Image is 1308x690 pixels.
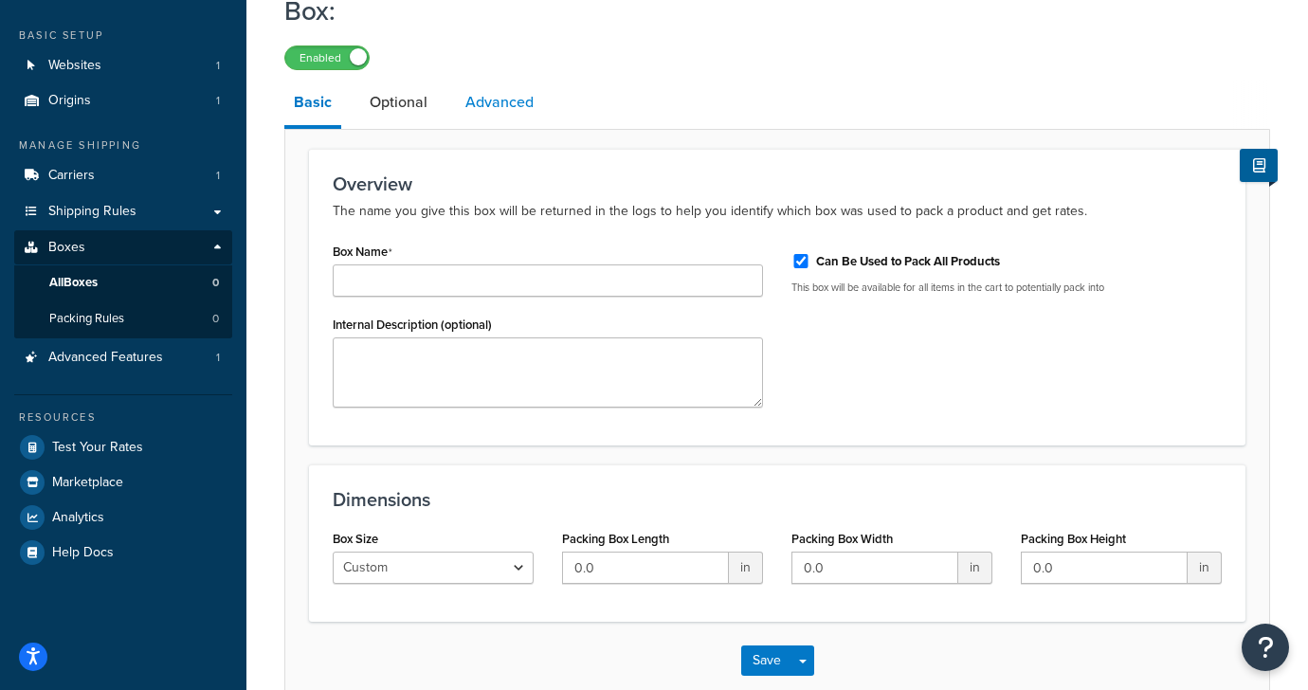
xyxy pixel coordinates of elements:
[14,48,232,83] li: Websites
[49,275,98,291] span: All Boxes
[14,83,232,118] a: Origins1
[14,430,232,464] a: Test Your Rates
[212,311,219,327] span: 0
[14,230,232,338] li: Boxes
[360,80,437,125] a: Optional
[285,46,369,69] label: Enabled
[52,440,143,456] span: Test Your Rates
[456,80,543,125] a: Advanced
[1242,624,1289,671] button: Open Resource Center
[791,281,1222,295] p: This box will be available for all items in the cart to potentially pack into
[14,83,232,118] li: Origins
[212,275,219,291] span: 0
[14,536,232,570] a: Help Docs
[958,552,992,584] span: in
[48,58,101,74] span: Websites
[14,465,232,499] a: Marketplace
[14,158,232,193] li: Carriers
[14,230,232,265] a: Boxes
[791,532,893,546] label: Packing Box Width
[14,500,232,535] a: Analytics
[216,58,220,74] span: 1
[48,240,85,256] span: Boxes
[14,340,232,375] li: Advanced Features
[48,350,163,366] span: Advanced Features
[52,475,123,491] span: Marketplace
[14,48,232,83] a: Websites1
[52,510,104,526] span: Analytics
[14,409,232,426] div: Resources
[14,194,232,229] a: Shipping Rules
[216,350,220,366] span: 1
[49,311,124,327] span: Packing Rules
[741,645,792,676] button: Save
[14,301,232,336] li: Packing Rules
[48,93,91,109] span: Origins
[562,532,669,546] label: Packing Box Length
[14,158,232,193] a: Carriers1
[729,552,763,584] span: in
[333,245,392,260] label: Box Name
[14,27,232,44] div: Basic Setup
[333,318,492,332] label: Internal Description (optional)
[14,265,232,300] a: AllBoxes0
[1240,149,1278,182] button: Show Help Docs
[1021,532,1126,546] label: Packing Box Height
[333,200,1222,223] p: The name you give this box will be returned in the logs to help you identify which box was used t...
[333,173,1222,194] h3: Overview
[52,545,114,561] span: Help Docs
[284,80,341,129] a: Basic
[216,168,220,184] span: 1
[48,168,95,184] span: Carriers
[1188,552,1222,584] span: in
[14,301,232,336] a: Packing Rules0
[14,340,232,375] a: Advanced Features1
[216,93,220,109] span: 1
[14,137,232,154] div: Manage Shipping
[333,532,378,546] label: Box Size
[816,253,1000,270] label: Can Be Used to Pack All Products
[333,489,1222,510] h3: Dimensions
[48,204,136,220] span: Shipping Rules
